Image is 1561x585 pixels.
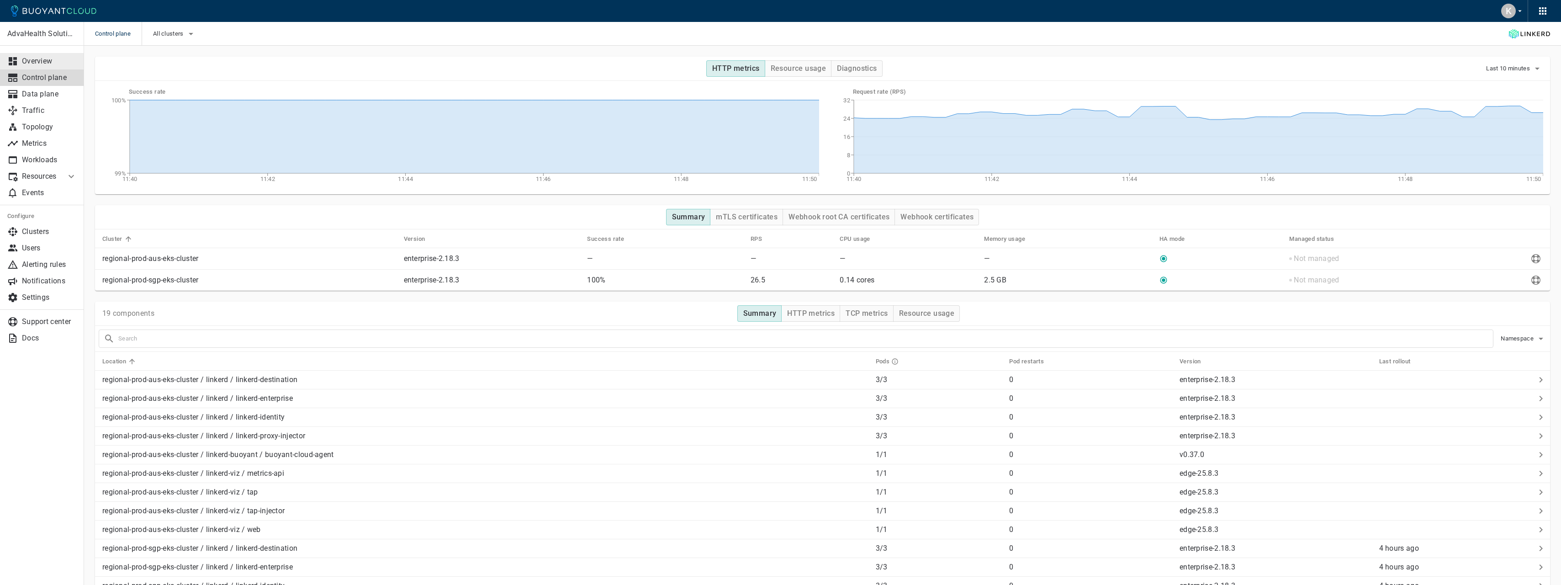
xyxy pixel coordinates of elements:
[587,254,743,263] p: —
[1180,431,1235,440] p: enterprise-2.18.3
[1379,357,1423,366] span: Last rollout
[1529,276,1543,283] span: Send diagnostics to Buoyant
[1486,65,1532,72] span: Last 10 minutes
[1294,254,1339,263] p: Not managed
[751,235,762,243] h5: RPS
[102,431,868,441] p: regional-prod-aus-eks-cluster / linkerd / linkerd-proxy-injector
[1009,525,1172,534] p: 0
[536,175,551,182] tspan: 11:46
[843,97,850,104] tspan: 32
[781,305,840,322] button: HTTP metrics
[102,235,122,243] h5: Cluster
[1379,544,1419,553] span: Fri, 29 Aug 2025 07:43:06 GMT+7 / Fri, 29 Aug 2025 00:43:06 UTC
[712,64,760,73] h4: HTTP metrics
[710,209,783,225] button: mTLS certificates
[837,64,877,73] h4: Diagnostics
[22,106,77,115] p: Traffic
[22,172,58,181] p: Resources
[843,133,850,140] tspan: 16
[840,254,977,263] p: —
[1294,276,1339,285] p: Not managed
[765,60,832,77] button: Resource usage
[1501,335,1535,342] span: Namespace
[1180,375,1235,384] p: enterprise-2.18.3
[847,170,850,177] tspan: 0
[843,115,850,122] tspan: 24
[587,276,743,285] p: 100%
[102,254,397,263] p: regional-prod-aus-eks-cluster
[876,469,1002,478] p: 1 / 1
[1180,563,1235,571] p: enterprise-2.18.3
[840,305,893,322] button: TCP metrics
[587,235,624,243] h5: Success rate
[22,293,77,302] p: Settings
[853,88,1543,96] h5: Request rate (RPS)
[404,235,425,243] h5: Version
[802,175,817,182] tspan: 11:50
[984,276,1152,285] p: 2.5 GB
[1379,544,1419,553] relative-time: 4 hours ago
[22,139,77,148] p: Metrics
[1486,62,1543,75] button: Last 10 minutes
[1159,235,1185,243] h5: HA mode
[876,358,890,365] h5: Pods
[1122,175,1137,182] tspan: 11:44
[22,57,77,66] p: Overview
[118,332,1493,345] input: Search
[876,394,1002,403] p: 3 / 3
[876,375,1002,384] p: 3 / 3
[1009,563,1172,572] p: 0
[102,450,868,459] p: regional-prod-aus-eks-cluster / linkerd-buoyant / buoyant-cloud-agent
[95,22,142,46] span: Control plane
[22,260,77,269] p: Alerting rules
[1180,469,1218,478] p: edge-25.8.3
[876,525,1002,534] p: 1 / 1
[1289,235,1346,243] span: Managed status
[751,235,774,243] span: RPS
[102,357,138,366] span: Location
[831,60,882,77] button: Diagnostics
[1009,469,1172,478] p: 0
[22,227,77,236] p: Clusters
[876,357,911,366] span: Pods
[1180,394,1235,403] p: enterprise-2.18.3
[737,305,782,322] button: Summary
[1159,235,1197,243] span: HA mode
[22,155,77,165] p: Workloads
[122,175,138,182] tspan: 11:40
[260,175,275,182] tspan: 11:42
[893,305,960,322] button: Resource usage
[115,170,126,177] tspan: 99%
[1379,563,1419,571] span: Fri, 29 Aug 2025 07:43:01 GMT+7 / Fri, 29 Aug 2025 00:43:01 UTC
[102,563,868,572] p: regional-prod-sgp-eks-cluster / linkerd / linkerd-enterprise
[674,175,689,182] tspan: 11:48
[1289,235,1334,243] h5: Managed status
[7,29,76,38] p: AdvaHealth Solutions
[1526,175,1541,182] tspan: 11:50
[22,188,77,197] p: Events
[876,544,1002,553] p: 3 / 3
[404,235,437,243] span: Version
[1501,4,1516,18] div: K
[22,334,77,343] p: Docs
[1379,563,1419,571] relative-time: 4 hours ago
[1180,506,1218,515] p: edge-25.8.3
[1180,358,1201,365] h5: Version
[891,358,899,365] svg: Running pods in current release / Expected pods
[876,488,1002,497] p: 1 / 1
[22,122,77,132] p: Topology
[672,213,705,222] h4: Summary
[1529,255,1543,262] span: Send diagnostics to Buoyant
[153,27,196,41] button: All clusters
[102,506,868,516] p: regional-prod-aus-eks-cluster / linkerd-viz / tap-injector
[7,213,77,220] h5: Configure
[1180,357,1213,366] span: Version
[102,525,868,534] p: regional-prod-aus-eks-cluster / linkerd-viz / web
[22,277,77,286] p: Notifications
[102,358,126,365] h5: Location
[788,213,889,222] h4: Webhook root CA certificates
[1009,413,1172,422] p: 0
[984,175,999,182] tspan: 11:42
[102,469,868,478] p: regional-prod-aus-eks-cluster / linkerd-viz / metrics-api
[129,88,819,96] h5: Success rate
